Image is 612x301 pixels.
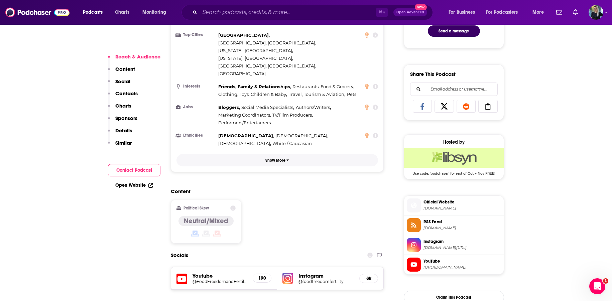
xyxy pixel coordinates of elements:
[298,273,354,279] h5: Instagram
[265,158,285,163] p: Show More
[589,278,605,294] iframe: Intercom live chat
[176,105,216,109] h3: Jobs
[115,103,131,109] p: Charts
[407,198,501,212] a: Official Website[DOMAIN_NAME]
[193,279,248,284] a: @FoodFreedomandFertility
[218,31,270,39] span: ,
[218,104,240,111] span: ,
[218,141,270,146] span: [DEMOGRAPHIC_DATA]
[396,11,424,14] span: Open Advanced
[218,133,273,138] span: [DEMOGRAPHIC_DATA]
[115,78,130,85] p: Social
[423,258,501,264] span: YouTube
[115,53,160,60] p: Reach & Audience
[272,141,312,146] span: White / Caucasian
[241,104,294,111] span: ,
[218,55,292,61] span: [US_STATE], [GEOGRAPHIC_DATA]
[83,8,103,17] span: Podcasts
[218,32,269,38] span: [GEOGRAPHIC_DATA]
[176,133,216,138] h3: Ethnicities
[218,91,238,98] span: ,
[292,84,353,89] span: Restaurants, Food & Grocery
[108,127,132,140] button: Details
[410,83,498,96] div: Search followers
[416,83,492,96] input: Email address or username...
[347,92,356,97] span: Pets
[275,132,328,140] span: ,
[184,217,228,225] h4: Neutral/Mixed
[296,104,331,111] span: ,
[376,8,388,17] span: ⌘ K
[603,278,608,284] span: 1
[218,92,237,97] span: Clothing
[554,7,565,18] a: Show notifications dropdown
[407,218,501,232] a: RSS Feed[DOMAIN_NAME]
[407,258,501,272] a: YouTube[URL][DOMAIN_NAME]
[423,199,501,205] span: Official Website
[589,5,603,20] img: User Profile
[115,127,132,134] p: Details
[240,92,286,97] span: Toys, Children & Baby
[218,111,271,119] span: ,
[589,5,603,20] span: Logged in as ChelseaKershaw
[108,78,130,91] button: Social
[218,112,270,118] span: Marketing Coordinators
[413,100,432,113] a: Share on Facebook
[292,83,354,91] span: ,
[176,154,378,166] button: Show More
[108,103,131,115] button: Charts
[482,7,528,18] button: open menu
[218,83,291,91] span: ,
[289,91,345,98] span: ,
[423,265,501,270] span: https://www.youtube.com/@FoodFreedomandFertility
[218,140,271,147] span: ,
[423,206,501,211] span: foodfreedomfertility.libsyn.com
[241,105,293,110] span: Social Media Specialists
[138,7,175,18] button: open menu
[296,105,330,110] span: Authors/Writers
[365,276,372,281] h5: 8k
[423,219,501,225] span: RSS Feed
[218,47,293,54] span: ,
[5,6,70,19] img: Podchaser - Follow, Share and Rate Podcasts
[407,238,501,252] a: Instagram[DOMAIN_NAME][URL]
[240,91,287,98] span: ,
[218,132,274,140] span: ,
[218,105,239,110] span: Bloggers
[108,115,137,127] button: Sponsors
[115,8,129,17] span: Charts
[272,112,312,118] span: TV/Film Producers
[111,7,133,18] a: Charts
[298,279,354,284] h5: @foodfreedomfertility
[176,33,216,37] h3: Top Cities
[404,168,504,176] span: Use code: 'podchaser' for rest of Oct + Nov FREE!
[528,7,552,18] button: open menu
[435,100,454,113] a: Share on X/Twitter
[78,7,111,18] button: open menu
[282,273,293,284] img: iconImage
[218,54,293,62] span: ,
[176,84,216,89] h3: Interests
[200,7,376,18] input: Search podcasts, credits, & more...
[415,4,427,10] span: New
[218,62,316,70] span: ,
[258,275,266,281] h5: 190
[410,71,456,77] h3: Share This Podcast
[589,5,603,20] button: Show profile menu
[108,140,132,152] button: Similar
[486,8,518,17] span: For Podcasters
[115,182,153,188] a: Open Website
[115,140,132,146] p: Similar
[423,245,501,250] span: instagram.com/foodfreedomfertility
[289,92,344,97] span: Travel, Tourism & Aviation
[218,120,271,125] span: Performers/Entertainers
[449,8,475,17] span: For Business
[218,48,292,53] span: [US_STATE], [GEOGRAPHIC_DATA]
[108,164,160,176] button: Contact Podcast
[218,84,290,89] span: Friends, Family & Relationships
[570,7,581,18] a: Show notifications dropdown
[404,139,504,145] div: Hosted by
[444,7,483,18] button: open menu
